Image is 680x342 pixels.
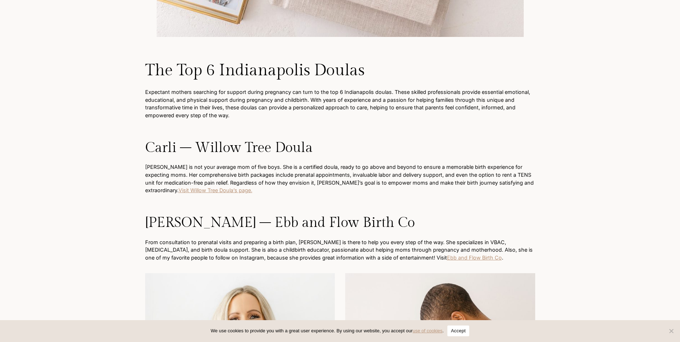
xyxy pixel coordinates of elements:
[447,255,502,261] a: Ebb and Flow Birth Co
[145,215,535,231] h3: [PERSON_NAME] – Ebb and Flow Birth Co
[667,327,675,334] span: No
[447,326,469,336] button: Accept
[145,163,535,194] p: [PERSON_NAME] is not your average mom of five boys. She is a certified doula, ready to go above a...
[179,187,252,193] a: Visit Willow Tree Doula’s page.
[145,61,535,80] h2: The Top 6 Indianapolis Doulas
[211,327,444,334] span: We use cookies to provide you with a great user experience. By using our website, you accept our .
[145,88,535,119] p: Expectant mothers searching for support during pregnancy can turn to the top 6 Indianapolis doula...
[413,328,442,333] a: use of cookies
[145,140,535,156] h3: Carli – Willow Tree Doula
[145,238,535,262] p: From consultation to prenatal visits and preparing a birth plan, [PERSON_NAME] is there to help y...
